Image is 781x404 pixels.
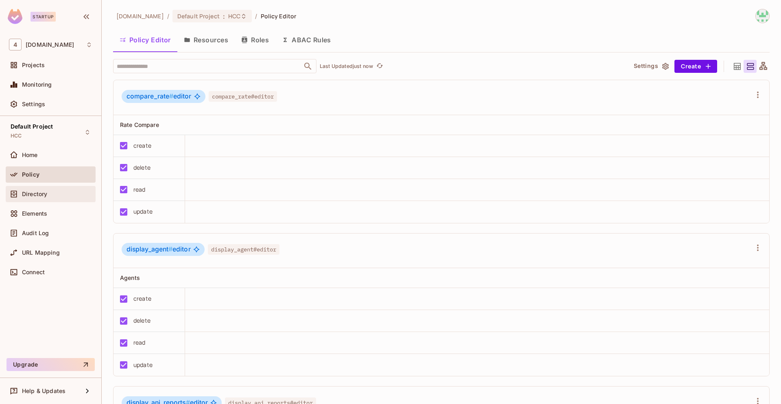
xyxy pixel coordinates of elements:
[169,92,173,100] span: #
[11,123,53,130] span: Default Project
[133,185,146,194] div: read
[22,230,49,236] span: Audit Log
[7,358,95,371] button: Upgrade
[168,245,172,253] span: #
[133,360,153,369] div: update
[167,12,169,20] li: /
[127,92,192,100] span: editor
[22,269,45,275] span: Connect
[116,12,164,20] span: the active workspace
[133,316,151,325] div: delete
[120,274,140,281] span: Agents
[22,101,45,107] span: Settings
[127,245,172,253] span: display_agent
[223,13,225,20] span: :
[209,91,277,102] span: compare_rate#editor
[177,12,220,20] span: Default Project
[133,338,146,347] div: read
[275,30,338,50] button: ABAC Rules
[8,9,22,24] img: SReyMgAAAABJRU5ErkJggg==
[674,60,717,73] button: Create
[133,163,151,172] div: delete
[127,245,191,253] span: editor
[127,92,173,100] span: compare_rate
[22,152,38,158] span: Home
[630,60,671,73] button: Settings
[120,121,159,128] span: Rate Compare
[376,62,383,70] span: refresh
[375,61,384,71] button: refresh
[133,141,151,150] div: create
[22,388,65,394] span: Help & Updates
[113,30,177,50] button: Policy Editor
[22,191,47,197] span: Directory
[261,12,297,20] span: Policy Editor
[22,62,45,68] span: Projects
[228,12,240,20] span: HCC
[31,12,56,22] div: Startup
[302,61,314,72] button: Open
[22,81,52,88] span: Monitoring
[26,41,74,48] span: Workspace: 46labs.com
[373,61,384,71] span: Click to refresh data
[11,133,22,139] span: HCC
[320,63,373,70] p: Last Updated just now
[756,9,769,23] img: usama.ali@46labs.com
[133,294,151,303] div: create
[208,244,279,255] span: display_agent#editor
[133,207,153,216] div: update
[9,39,22,50] span: 4
[22,210,47,217] span: Elements
[255,12,257,20] li: /
[235,30,275,50] button: Roles
[177,30,235,50] button: Resources
[22,249,60,256] span: URL Mapping
[22,171,39,178] span: Policy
